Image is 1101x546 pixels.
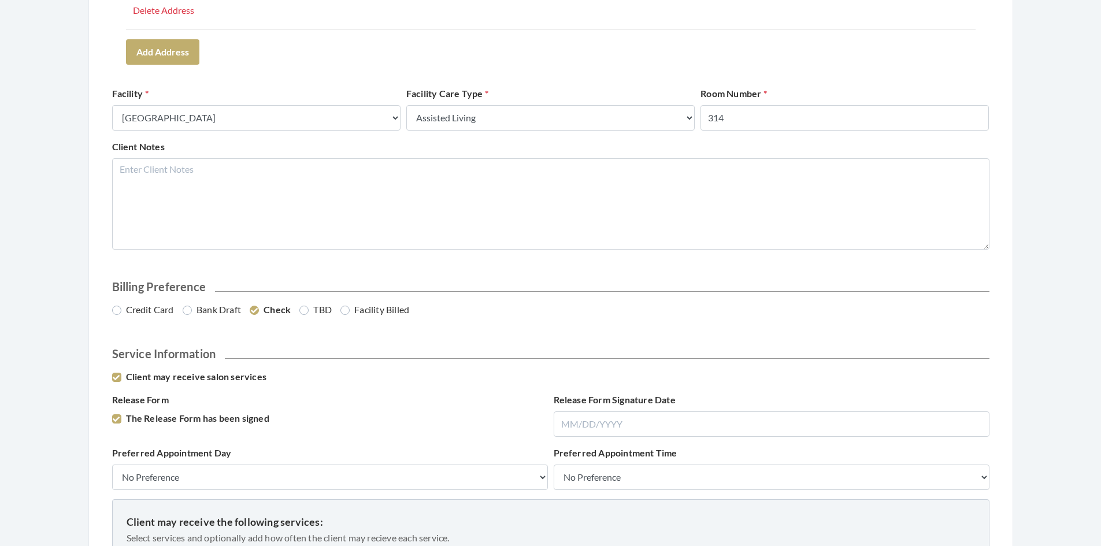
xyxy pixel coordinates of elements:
label: Credit Card [112,303,174,317]
label: Facility Care Type [406,87,489,101]
input: Enter Room Number [700,105,989,131]
label: Release Form Signature Date [554,393,676,407]
label: Release Form [112,393,169,407]
h2: Billing Preference [112,280,989,294]
label: Client Notes [112,140,165,154]
label: Client may receive salon services [112,370,267,384]
p: Client may receive the following services: [127,514,975,530]
input: MM/DD/YYYY [554,411,989,437]
label: Preferred Appointment Time [554,446,677,460]
label: Bank Draft [183,303,241,317]
label: Check [250,303,291,317]
p: Select services and optionally add how often the client may recieve each service. [127,530,975,546]
button: Add Address [126,39,199,65]
button: Delete Address [126,1,201,20]
label: Facility Billed [340,303,409,317]
label: Facility [112,87,149,101]
label: TBD [299,303,332,317]
h2: Service Information [112,347,989,361]
label: The Release Form has been signed [112,411,269,425]
label: Preferred Appointment Day [112,446,232,460]
label: Room Number [700,87,767,101]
